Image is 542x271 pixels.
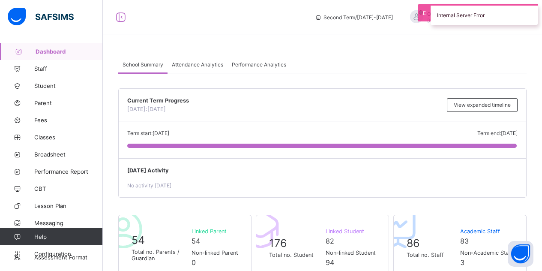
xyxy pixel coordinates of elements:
[460,258,464,267] span: 3
[326,258,334,267] span: 94
[326,237,334,245] span: 82
[132,234,145,247] span: 54
[460,228,513,235] span: Academic Staff
[36,48,103,55] span: Dashboard
[192,237,200,245] span: 54
[407,237,420,250] span: 86
[127,130,169,136] span: Term start: [DATE]
[431,4,538,25] div: Internal Server Error
[401,10,521,24] div: OluwatooniAdebiyi
[34,220,103,226] span: Messaging
[34,99,103,106] span: Parent
[407,252,456,258] span: Total no. Staff
[269,252,321,258] span: Total no. Student
[34,117,103,123] span: Fees
[123,61,163,68] span: School Summary
[34,168,103,175] span: Performance Report
[132,249,187,262] span: Total no. Parents / Guardian
[232,61,286,68] span: Performance Analytics
[192,228,238,235] span: Linked Parent
[34,233,102,240] span: Help
[172,61,223,68] span: Attendance Analytics
[326,228,376,235] span: Linked Student
[127,106,166,112] span: [DATE]: [DATE]
[34,250,102,257] span: Configuration
[508,241,533,267] button: Open asap
[34,202,103,209] span: Lesson Plan
[127,97,443,104] span: Current Term Progress
[34,65,103,72] span: Staff
[127,182,171,189] span: No activity [DATE]
[34,151,103,158] span: Broadsheet
[315,14,393,21] span: session/term information
[460,237,469,245] span: 83
[34,82,103,89] span: Student
[127,167,518,174] span: [DATE] Activity
[460,250,513,256] span: Non-Academic Staff
[192,250,238,256] span: Non-linked Parent
[34,185,103,192] span: CBT
[34,134,103,141] span: Classes
[477,130,518,136] span: Term end: [DATE]
[454,102,511,108] span: View expanded timeline
[192,258,196,267] span: 0
[8,8,74,26] img: safsims
[269,237,287,250] span: 176
[326,250,376,256] span: Non-linked Student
